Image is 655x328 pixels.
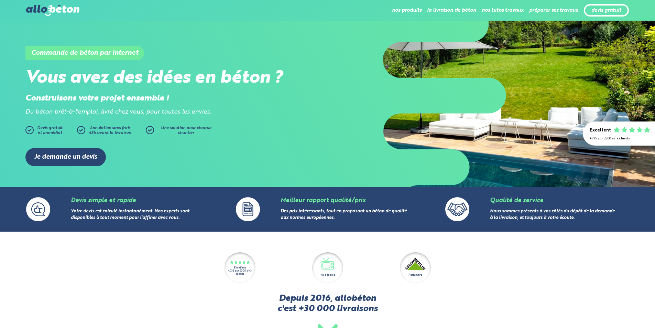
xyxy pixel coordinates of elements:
[77,126,146,138] a: Annulation sans frais48h avant la livraison
[71,198,136,203] a: Devis simple et rapide
[161,126,211,135] span: Une solution pour chaque chantier
[25,148,106,166] a: Je demande un devis
[490,209,615,220] a: Nous sommes présents à vos côtés du dépôt de la demande à la livraison, et toujours à votre écoute.
[482,2,524,19] li: nos tutos travaux
[89,126,131,135] span: Annulation sans frais 48h avant la livraison
[25,68,327,88] h2: Vous avez des idées en béton ?
[25,109,211,115] i: Du béton prêt-à-l'emploi, livré chez vous, pour toutes les envies.
[591,8,621,13] a: devis gratuit
[25,126,74,138] a: Devis gratuitet immédiat
[590,137,648,140] div: 4.7/5 sur 2300 avis clients
[427,2,476,19] li: la livraison de béton
[490,198,543,203] a: Qualité de service
[37,126,63,135] span: Devis gratuit et immédiat
[146,126,215,138] a: Une solution pour chaque chantier
[25,94,169,103] strong: Construisons votre projet ensemble !
[392,2,422,19] li: nos produits
[234,266,246,269] div: Excellent
[25,46,144,60] h1: Commande de béton par internet
[225,269,255,276] div: 4.7/5 sur 2300 avis clients
[320,273,335,277] div: Vu à la télé
[71,209,189,220] a: Votre devis est calculé instantanément. Nos experts sont disponibles à tout moment pour l'affiner...
[590,128,611,133] div: Excellent
[26,5,79,16] img: allobéton
[281,198,365,203] a: Meilleur rapport qualité/prix
[408,273,422,277] div: Partenaire
[281,209,407,220] a: Des prix intéressants, tout en proposant un béton de qualité aux normes européennes.
[529,2,578,19] li: préparer ses travaux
